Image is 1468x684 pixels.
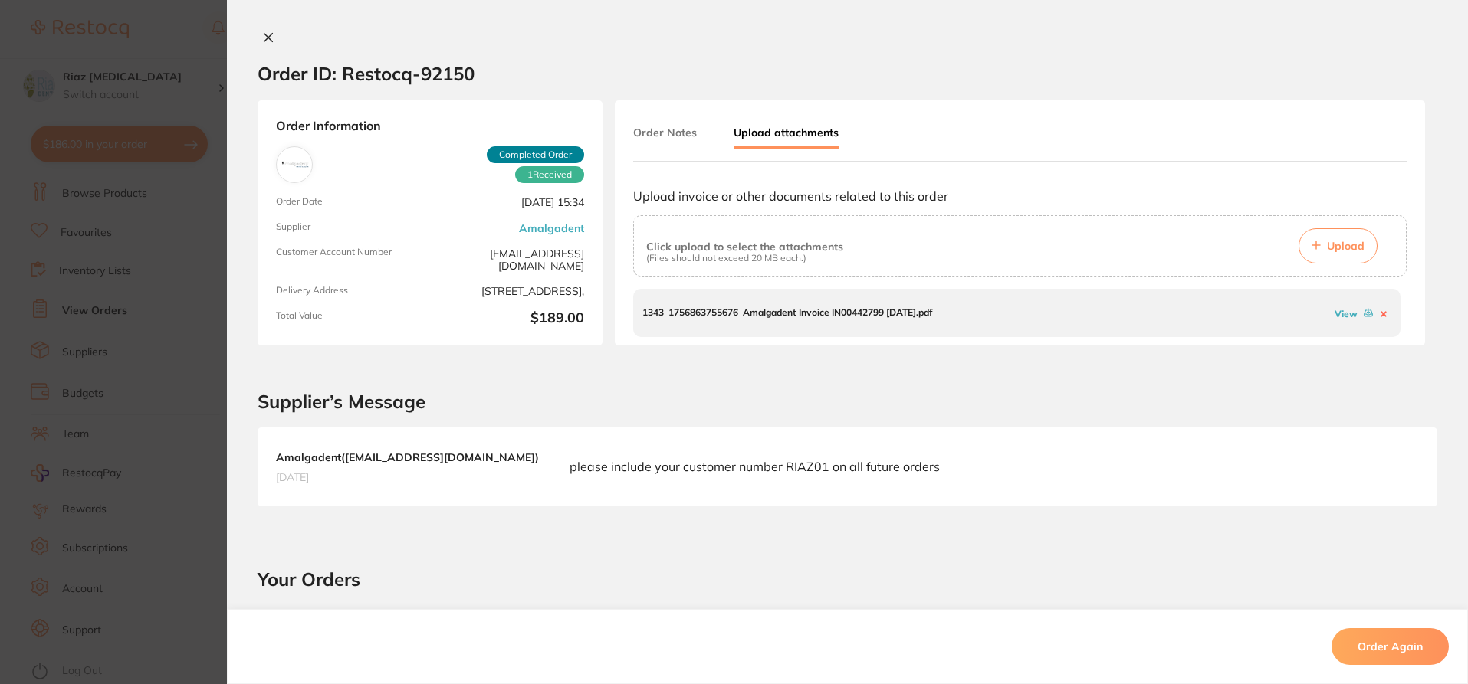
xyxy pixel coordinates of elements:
[276,221,424,234] span: Supplier
[436,285,584,298] span: [STREET_ADDRESS],
[436,196,584,209] span: [DATE] 15:34
[646,241,843,253] p: Click upload to select the attachments
[276,196,424,209] span: Order Date
[276,247,424,272] span: Customer Account Number
[258,391,1437,413] h2: Supplier’s Message
[258,62,475,85] h2: Order ID: Restocq- 92150
[436,247,584,272] span: [EMAIL_ADDRESS][DOMAIN_NAME]
[515,166,584,183] span: Received
[1335,308,1358,319] a: View
[276,119,584,134] strong: Order Information
[646,253,843,263] p: (Files should not exceed 20 MB each.)
[436,310,584,327] b: $189.00
[1299,228,1378,263] button: Upload
[519,222,584,234] a: Amalgadent
[258,568,1437,591] h2: Your Orders
[1327,239,1365,253] span: Upload
[280,150,309,179] img: Amalgadent
[570,458,940,475] p: please include your customer number RIAZ01 on all future orders
[276,470,539,484] span: [DATE]
[734,119,839,149] button: Upload attachments
[642,307,932,318] p: 1343_1756863755676_Amalgadent Invoice IN00442799 [DATE].pdf
[487,146,584,163] span: Completed Order
[633,119,697,146] button: Order Notes
[276,450,539,464] b: Amalgadent ( [EMAIL_ADDRESS][DOMAIN_NAME] )
[276,310,424,327] span: Total Value
[633,189,1407,203] p: Upload invoice or other documents related to this order
[1332,628,1449,665] button: Order Again
[276,285,424,298] span: Delivery Address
